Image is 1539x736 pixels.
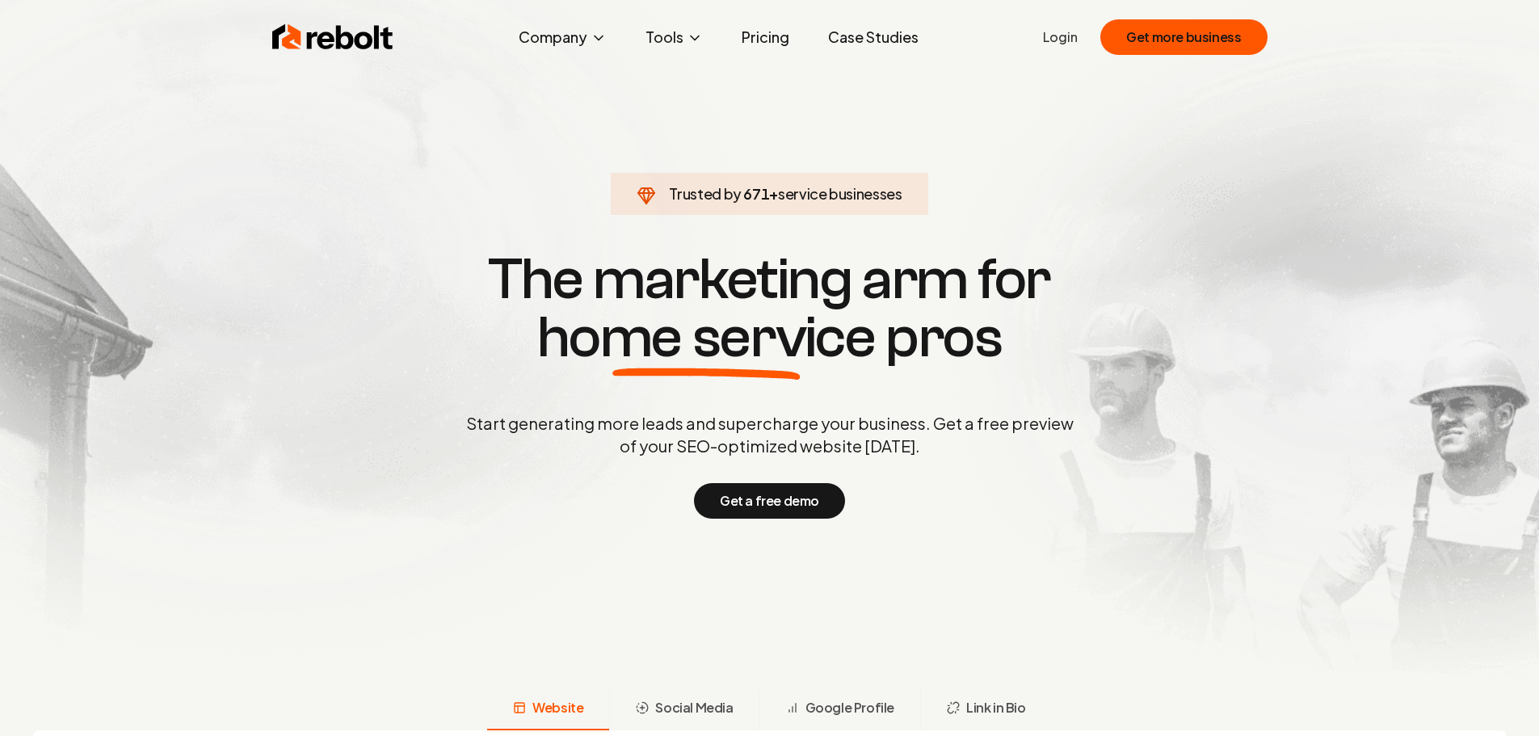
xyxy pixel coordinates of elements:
button: Get more business [1100,19,1267,55]
span: + [769,184,778,203]
h1: The marketing arm for pros [382,250,1158,367]
span: service businesses [778,184,902,203]
button: Website [487,688,609,730]
button: Company [506,21,620,53]
button: Tools [633,21,716,53]
img: Rebolt Logo [272,21,393,53]
p: Start generating more leads and supercharge your business. Get a free preview of your SEO-optimiz... [463,412,1077,457]
button: Google Profile [759,688,920,730]
button: Get a free demo [694,483,845,519]
span: Google Profile [805,698,894,717]
button: Link in Bio [920,688,1052,730]
a: Case Studies [815,21,931,53]
button: Social Media [609,688,759,730]
a: Login [1043,27,1078,47]
span: Trusted by [669,184,741,203]
a: Pricing [729,21,802,53]
span: Link in Bio [966,698,1026,717]
span: home service [537,309,876,367]
span: 671 [743,183,769,205]
span: Social Media [655,698,733,717]
span: Website [532,698,583,717]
